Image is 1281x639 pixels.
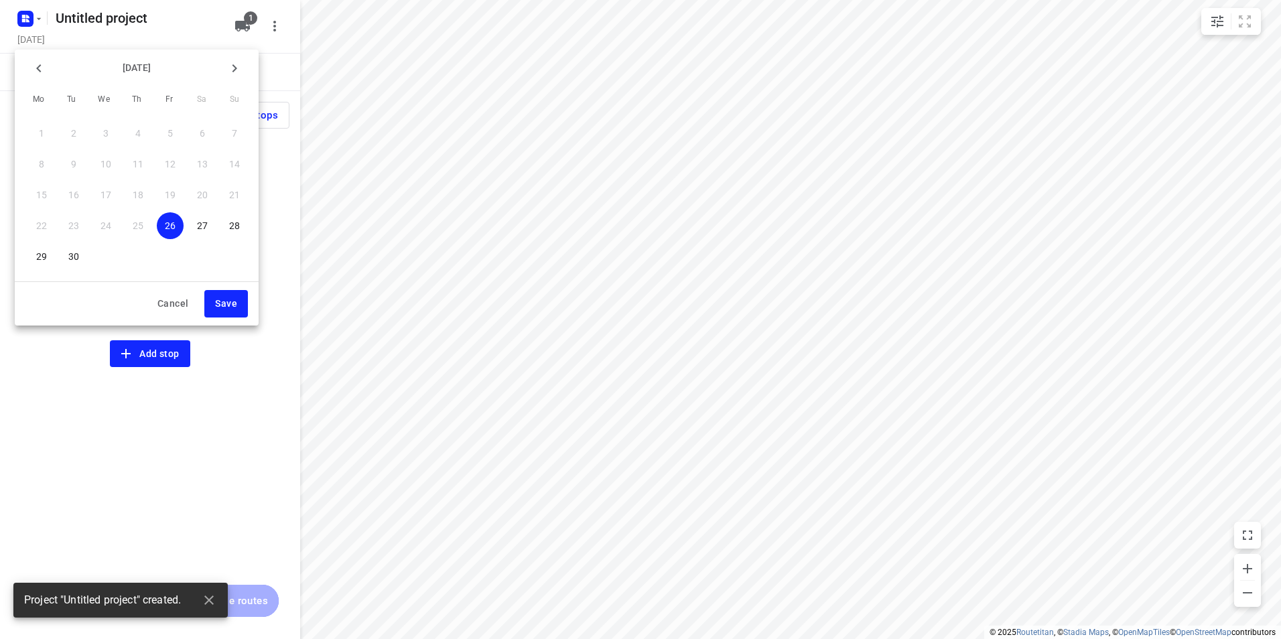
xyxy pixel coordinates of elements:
button: 28 [221,212,248,239]
button: 29 [28,243,55,270]
p: 10 [100,157,111,171]
p: 1 [39,127,44,140]
button: 2 [60,120,87,147]
p: 30 [68,250,79,263]
p: [DATE] [52,61,221,75]
p: 16 [68,188,79,202]
button: 30 [60,243,87,270]
button: 4 [125,120,151,147]
button: Cancel [147,290,199,317]
p: 6 [200,127,205,140]
p: 27 [197,219,208,232]
button: 21 [221,182,248,208]
button: 17 [92,182,119,208]
button: 6 [189,120,216,147]
button: 5 [157,120,184,147]
button: 13 [189,151,216,177]
button: 11 [125,151,151,177]
button: 12 [157,151,184,177]
button: 25 [125,212,151,239]
button: 14 [221,151,248,177]
button: Save [204,290,248,317]
button: 24 [92,212,119,239]
p: 9 [71,157,76,171]
p: 2 [71,127,76,140]
button: 8 [28,151,55,177]
p: 25 [133,219,143,232]
p: 11 [133,157,143,171]
span: We [92,93,116,106]
p: 28 [229,219,240,232]
span: Project "Untitled project" created. [24,593,181,608]
p: 29 [36,250,47,263]
span: Mo [27,93,51,106]
button: 7 [221,120,248,147]
p: 18 [133,188,143,202]
button: 16 [60,182,87,208]
p: 12 [165,157,176,171]
p: 7 [232,127,237,140]
p: 26 [165,219,176,232]
p: 8 [39,157,44,171]
p: 15 [36,188,47,202]
button: 20 [189,182,216,208]
p: 4 [135,127,141,140]
p: 5 [167,127,173,140]
button: 23 [60,212,87,239]
button: 18 [125,182,151,208]
p: 17 [100,188,111,202]
button: 22 [28,212,55,239]
p: 20 [197,188,208,202]
span: Th [125,93,149,106]
p: 19 [165,188,176,202]
button: 15 [28,182,55,208]
p: 14 [229,157,240,171]
span: Fr [157,93,182,106]
button: 3 [92,120,119,147]
span: Sa [190,93,214,106]
button: 1 [28,120,55,147]
p: 23 [68,219,79,232]
p: 22 [36,219,47,232]
p: 13 [197,157,208,171]
button: 19 [157,182,184,208]
button: 10 [92,151,119,177]
p: 3 [103,127,109,140]
button: 9 [60,151,87,177]
span: Cancel [157,295,188,312]
button: 27 [189,212,216,239]
p: 21 [229,188,240,202]
button: 26 [157,212,184,239]
span: Su [222,93,247,106]
span: Tu [60,93,84,106]
span: Save [215,295,237,312]
p: 24 [100,219,111,232]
